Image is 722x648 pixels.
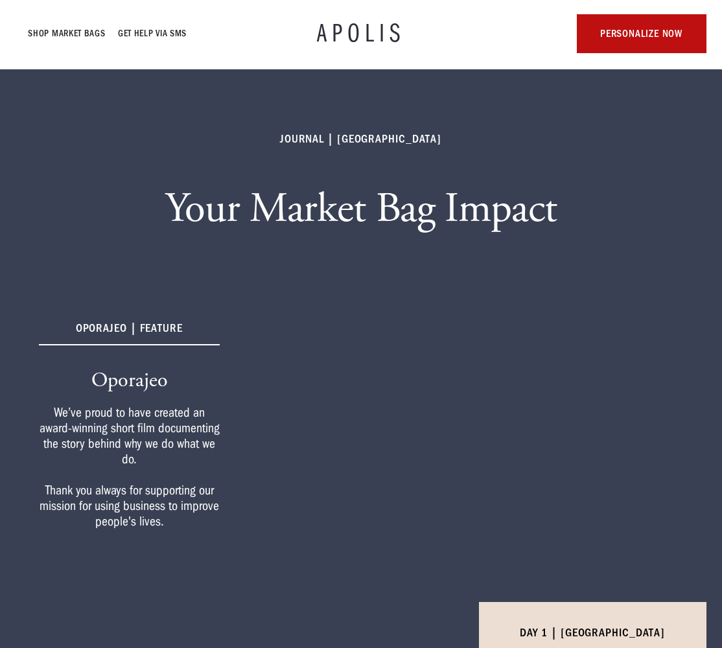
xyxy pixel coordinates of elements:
[165,183,557,235] h1: Your Market Bag Impact
[39,367,220,393] h3: Oporajeo
[39,321,220,345] h6: oporajeo | FEATURE
[317,21,405,47] a: APOLIS
[281,132,441,147] h6: Journal | [GEOGRAPHIC_DATA]
[39,405,220,529] div: We’ve proud to have created an award-winning short film documenting the story behind why we do wh...
[251,297,706,553] iframe: OPORAJEO - Survivors of the Largest Humanitarian Garment Crisis
[502,625,683,641] h6: Day 1 | [GEOGRAPHIC_DATA]
[29,26,106,41] a: Shop Market bags
[577,14,706,53] a: personalize now
[119,26,187,41] a: GET HELP VIA SMS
